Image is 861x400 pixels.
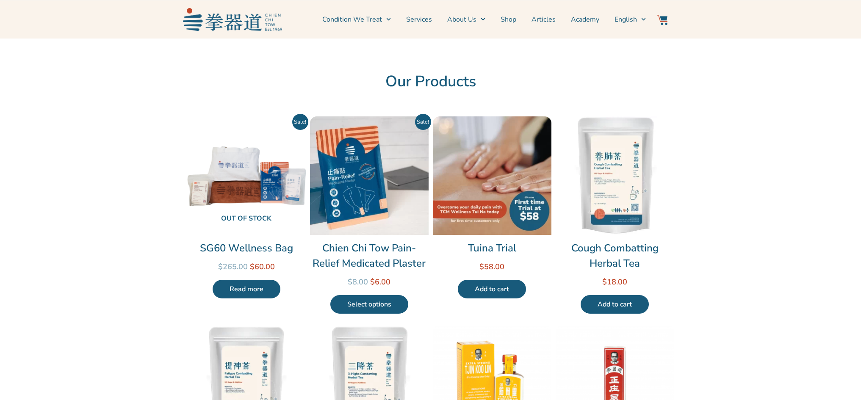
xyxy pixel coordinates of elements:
a: About Us [447,9,485,30]
bdi: 18.00 [602,277,627,287]
bdi: 58.00 [479,262,504,272]
bdi: 8.00 [348,277,368,287]
img: Cough Combatting Herbal Tea [556,116,674,235]
span: Sale! [292,114,308,130]
a: Read more about “SG60 Wellness Bag” [213,280,280,298]
span: $ [348,277,352,287]
a: Chien Chi Tow Pain-Relief Medicated Plaster [310,240,429,271]
a: Academy [571,9,599,30]
a: Tuina Trial [433,240,551,256]
img: Chien Chi Tow Pain-Relief Medicated Plaster [310,116,429,235]
span: $ [602,277,607,287]
a: Add to cart: “Tuina Trial” [458,280,526,298]
img: Tuina Trial [433,116,551,235]
h2: Our Products [187,72,674,91]
span: $ [218,262,223,272]
nav: Menu [286,9,646,30]
span: $ [479,262,484,272]
bdi: 265.00 [218,262,248,272]
a: English [615,9,646,30]
span: $ [250,262,255,272]
span: Sale! [415,114,431,130]
a: Out of stock [187,116,306,235]
img: Website Icon-03 [657,15,667,25]
img: SG60 Wellness Bag [187,116,306,235]
bdi: 60.00 [250,262,275,272]
a: SG60 Wellness Bag [187,240,306,256]
a: Condition We Treat [322,9,391,30]
span: $ [370,277,375,287]
span: Out of stock [194,210,299,228]
a: Add to cart: “Cough Combatting Herbal Tea” [581,295,649,314]
a: Select options for “Chien Chi Tow Pain-Relief Medicated Plaster” [330,295,408,314]
a: Articles [532,9,556,30]
a: Services [406,9,432,30]
a: Cough Combatting Herbal Tea [556,240,674,271]
bdi: 6.00 [370,277,390,287]
span: English [615,14,637,25]
a: Shop [501,9,516,30]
